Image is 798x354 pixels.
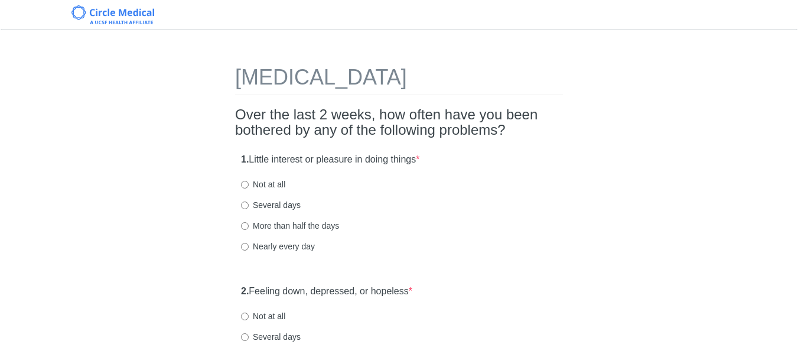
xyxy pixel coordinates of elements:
input: Several days [241,333,249,341]
strong: 1. [241,154,249,164]
img: Circle Medical Logo [71,5,155,24]
label: Feeling down, depressed, or hopeless [241,285,412,298]
input: Nearly every day [241,243,249,251]
label: More than half the days [241,220,339,232]
strong: 2. [241,286,249,296]
input: Not at all [241,313,249,320]
label: Not at all [241,310,285,322]
h1: [MEDICAL_DATA] [235,66,563,95]
label: Several days [241,331,301,343]
input: More than half the days [241,222,249,230]
label: Not at all [241,178,285,190]
input: Not at all [241,181,249,189]
h2: Over the last 2 weeks, how often have you been bothered by any of the following problems? [235,107,563,138]
input: Several days [241,202,249,209]
label: Nearly every day [241,241,315,252]
label: Little interest or pleasure in doing things [241,153,419,167]
label: Several days [241,199,301,211]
